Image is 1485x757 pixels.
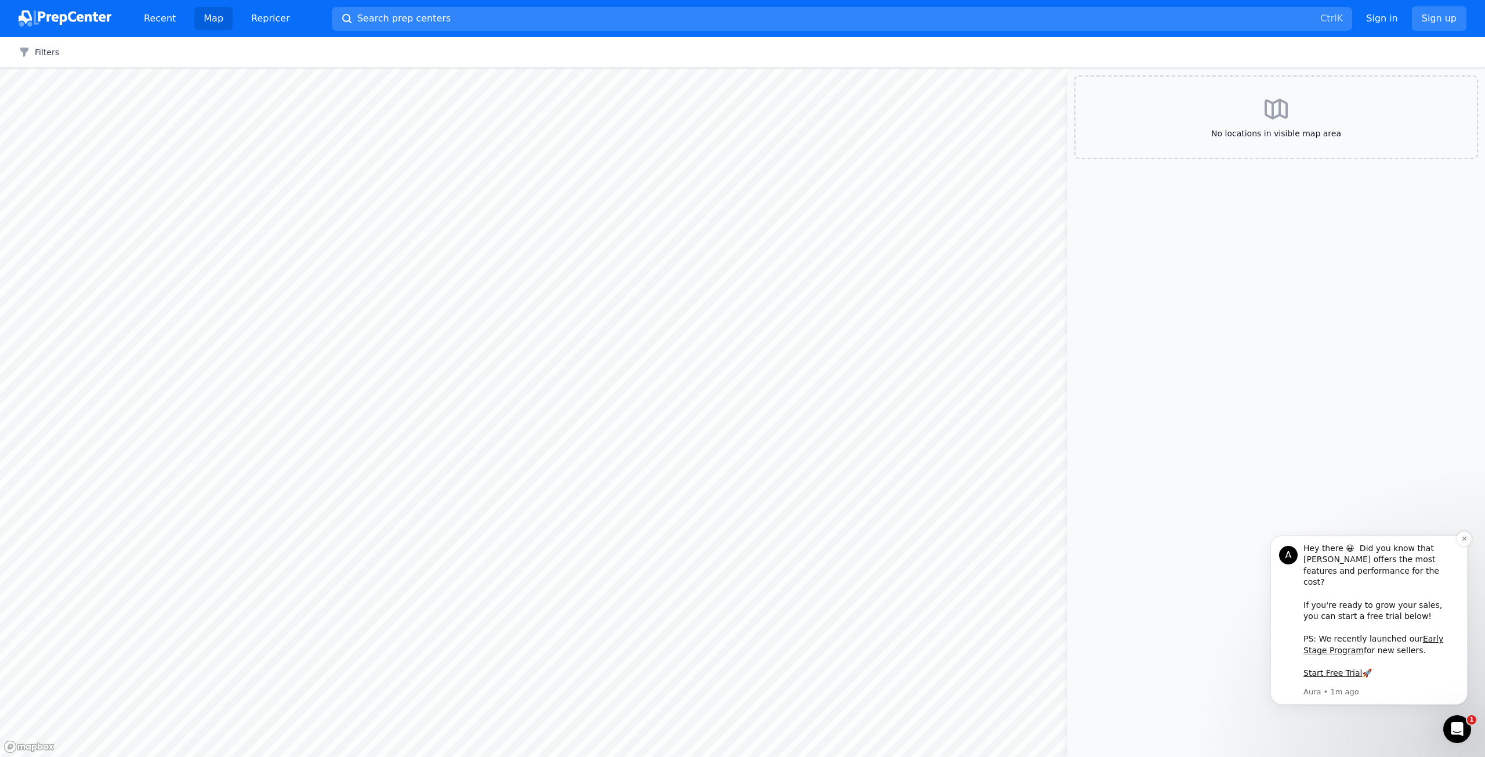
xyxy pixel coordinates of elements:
[1467,715,1476,725] span: 1
[194,7,233,30] a: Map
[1443,715,1471,743] iframe: Intercom live chat
[1337,13,1343,24] kbd: K
[1320,13,1336,24] kbd: Ctrl
[1094,128,1458,139] span: No locations in visible map area
[332,7,1352,31] button: Search prep centersCtrlK
[19,10,111,27] img: PrepCenter
[19,46,59,58] button: Filters
[1366,12,1398,26] a: Sign in
[135,7,185,30] a: Recent
[357,12,451,26] span: Search prep centers
[242,7,299,30] a: Repricer
[1412,6,1466,31] a: Sign up
[1253,530,1485,726] iframe: Intercom notifications message
[3,740,55,754] a: Mapbox logo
